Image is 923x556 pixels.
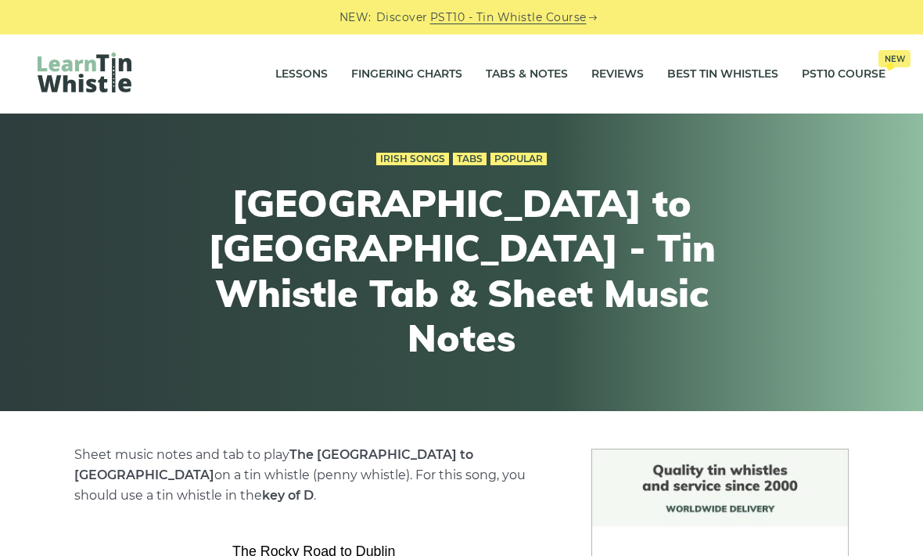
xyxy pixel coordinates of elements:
[802,55,885,94] a: PST10 CourseNew
[74,445,553,506] p: Sheet music notes and tab to play on a tin whistle (penny whistle). For this song, you should use...
[174,181,749,361] h1: [GEOGRAPHIC_DATA] to [GEOGRAPHIC_DATA] - Tin Whistle Tab & Sheet Music Notes
[490,153,547,165] a: Popular
[275,55,328,94] a: Lessons
[591,55,644,94] a: Reviews
[486,55,568,94] a: Tabs & Notes
[351,55,462,94] a: Fingering Charts
[667,55,778,94] a: Best Tin Whistles
[38,52,131,92] img: LearnTinWhistle.com
[878,50,910,67] span: New
[262,488,314,503] strong: key of D
[376,153,449,165] a: Irish Songs
[453,153,487,165] a: Tabs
